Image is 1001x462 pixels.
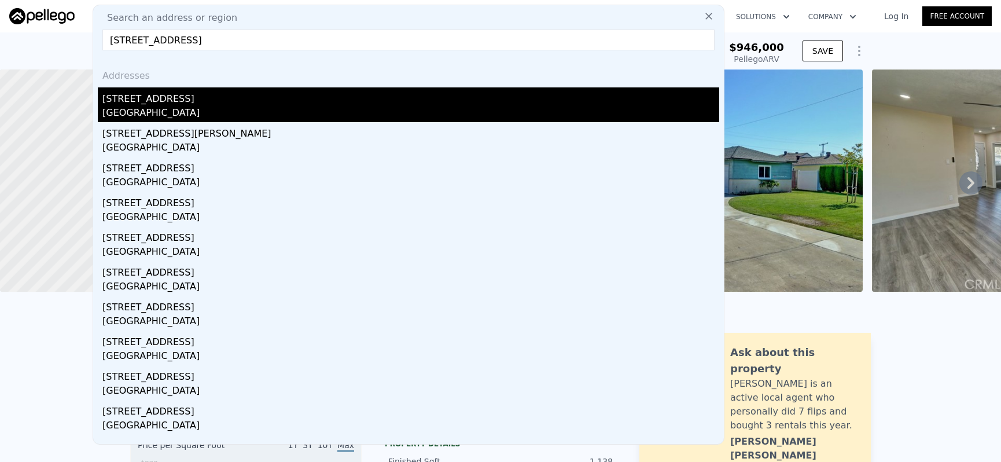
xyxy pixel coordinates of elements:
[799,6,866,27] button: Company
[730,377,859,432] div: [PERSON_NAME] is an active local agent who personally did 7 flips and bought 3 rentals this year.
[318,441,333,450] span: 10Y
[102,210,719,226] div: [GEOGRAPHIC_DATA]
[102,106,719,122] div: [GEOGRAPHIC_DATA]
[102,261,719,280] div: [STREET_ADDRESS]
[102,280,719,296] div: [GEOGRAPHIC_DATA]
[288,441,298,450] span: 1Y
[102,365,719,384] div: [STREET_ADDRESS]
[102,192,719,210] div: [STREET_ADDRESS]
[102,400,719,419] div: [STREET_ADDRESS]
[337,441,354,452] span: Max
[9,8,75,24] img: Pellego
[303,441,312,450] span: 3Y
[138,439,246,458] div: Price per Square Foot
[102,314,719,331] div: [GEOGRAPHIC_DATA]
[922,6,992,26] a: Free Account
[102,87,719,106] div: [STREET_ADDRESS]
[102,296,719,314] div: [STREET_ADDRESS]
[727,6,799,27] button: Solutions
[102,141,719,157] div: [GEOGRAPHIC_DATA]
[102,175,719,192] div: [GEOGRAPHIC_DATA]
[102,349,719,365] div: [GEOGRAPHIC_DATA]
[102,331,719,349] div: [STREET_ADDRESS]
[729,53,784,65] div: Pellego ARV
[102,384,719,400] div: [GEOGRAPHIC_DATA]
[730,344,859,377] div: Ask about this property
[102,122,719,141] div: [STREET_ADDRESS][PERSON_NAME]
[102,245,719,261] div: [GEOGRAPHIC_DATA]
[102,226,719,245] div: [STREET_ADDRESS]
[98,11,237,25] span: Search an address or region
[102,157,719,175] div: [STREET_ADDRESS]
[102,30,715,50] input: Enter an address, city, region, neighborhood or zip code
[98,60,719,87] div: Addresses
[848,39,871,63] button: Show Options
[102,419,719,435] div: [GEOGRAPHIC_DATA]
[803,41,843,61] button: SAVE
[729,41,784,53] span: $946,000
[870,10,922,22] a: Log In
